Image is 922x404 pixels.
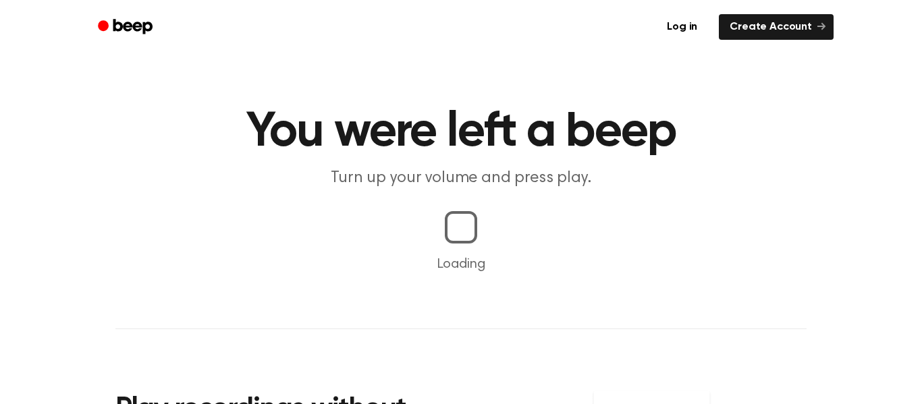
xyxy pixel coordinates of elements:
[202,167,720,190] p: Turn up your volume and press play.
[88,14,165,40] a: Beep
[16,254,906,275] p: Loading
[115,108,807,156] h1: You were left a beep
[653,11,711,42] a: Log in
[719,14,834,40] a: Create Account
